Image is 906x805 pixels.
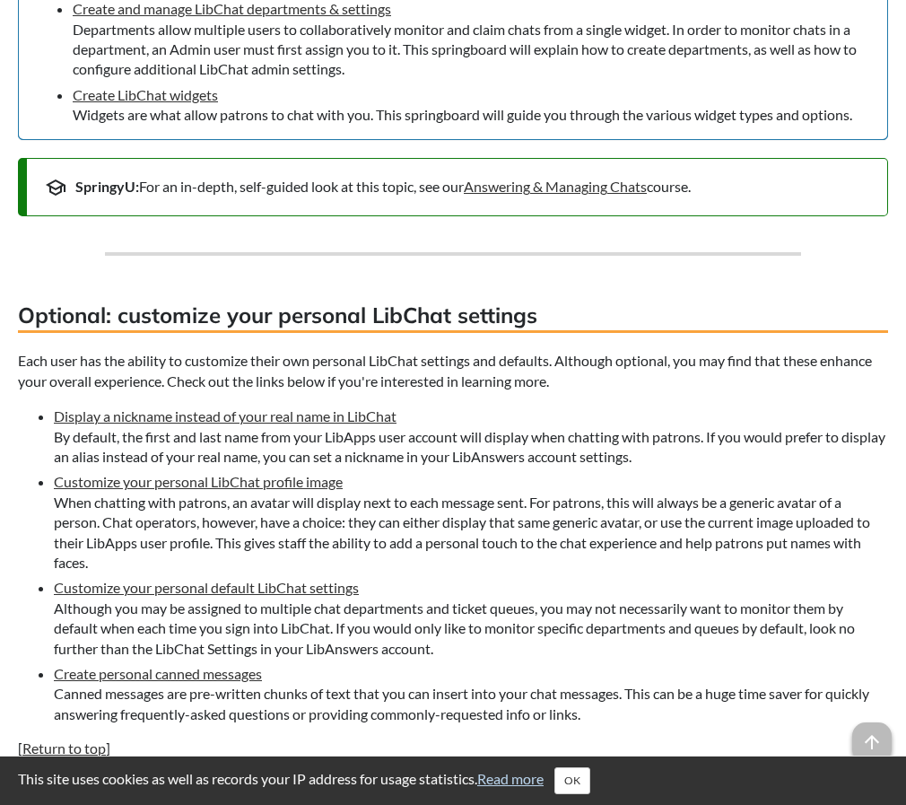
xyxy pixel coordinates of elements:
[852,723,892,740] a: arrow_upward
[54,471,888,573] li: When chatting with patrons, an avatar will display next to each message sent. For patrons, this w...
[464,178,647,195] a: Answering & Managing Chats
[554,767,590,794] button: Close
[852,722,892,762] span: arrow_upward
[45,177,66,198] span: school
[54,663,888,724] li: Canned messages are pre-written chunks of text that you can insert into your chat messages. This ...
[54,665,262,682] a: Create personal canned messages
[477,770,544,787] a: Read more
[54,473,343,490] a: Customize your personal LibChat profile image
[54,406,888,467] li: By default, the first and last name from your LibApps user account will display when chatting wit...
[73,84,869,126] li: Widgets are what allow patrons to chat with you. This springboard will guide you through the vari...
[54,577,888,659] li: Although you may be assigned to multiple chat departments and ticket queues, you may not necessar...
[18,351,888,391] p: Each user has the ability to customize their own personal LibChat settings and defaults. Although...
[18,301,888,334] h3: Optional: customize your personal LibChat settings
[73,86,218,103] a: Create LibChat widgets
[54,579,359,596] a: Customize your personal default LibChat settings
[45,177,869,197] div: For an in-depth, self-guided look at this topic, see our course.
[18,739,888,758] p: [ ]
[75,178,139,195] strong: SpringyU:
[22,739,106,757] a: Return to top
[54,407,396,424] a: Display a nickname instead of your real name in LibChat​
